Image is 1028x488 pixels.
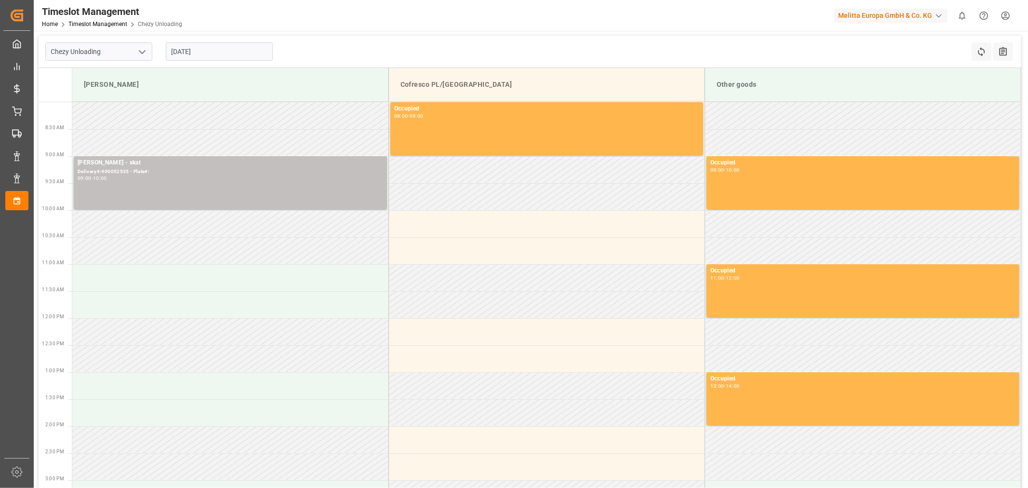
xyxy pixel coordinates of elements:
[42,21,58,27] a: Home
[394,104,699,114] div: Occupied
[834,6,951,25] button: Melitta Europa GmbH & Co. KG
[42,206,64,211] span: 10:00 AM
[710,276,724,280] div: 11:00
[68,21,127,27] a: Timeslot Management
[713,76,1013,94] div: Other goods
[726,168,740,172] div: 10:00
[726,384,740,388] div: 14:00
[45,42,152,61] input: Type to search/select
[726,276,740,280] div: 12:00
[78,176,92,180] div: 09:00
[45,152,64,157] span: 9:00 AM
[410,114,424,118] div: 09:00
[42,233,64,238] span: 10:30 AM
[45,395,64,400] span: 1:30 PM
[394,114,408,118] div: 08:00
[42,4,182,19] div: Timeslot Management
[78,158,383,168] div: [PERSON_NAME] - skat
[397,76,697,94] div: Cofresco PL/[GEOGRAPHIC_DATA]
[710,266,1015,276] div: Occupied
[92,176,93,180] div: -
[45,179,64,184] span: 9:30 AM
[78,168,383,176] div: Delivery#:400052535 - Plate#:
[166,42,273,61] input: DD-MM-YYYY
[42,341,64,346] span: 12:30 PM
[42,314,64,319] span: 12:00 PM
[45,476,64,481] span: 3:00 PM
[710,384,724,388] div: 13:00
[42,287,64,292] span: 11:30 AM
[42,260,64,265] span: 11:00 AM
[973,5,995,27] button: Help Center
[80,76,381,94] div: [PERSON_NAME]
[724,276,726,280] div: -
[710,158,1015,168] div: Occupied
[45,125,64,130] span: 8:30 AM
[408,114,409,118] div: -
[724,384,726,388] div: -
[45,422,64,427] span: 2:00 PM
[724,168,726,172] div: -
[45,368,64,373] span: 1:00 PM
[710,374,1015,384] div: Occupied
[45,449,64,454] span: 2:30 PM
[93,176,107,180] div: 10:00
[834,9,948,23] div: Melitta Europa GmbH & Co. KG
[134,44,149,59] button: open menu
[710,168,724,172] div: 09:00
[951,5,973,27] button: show 0 new notifications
